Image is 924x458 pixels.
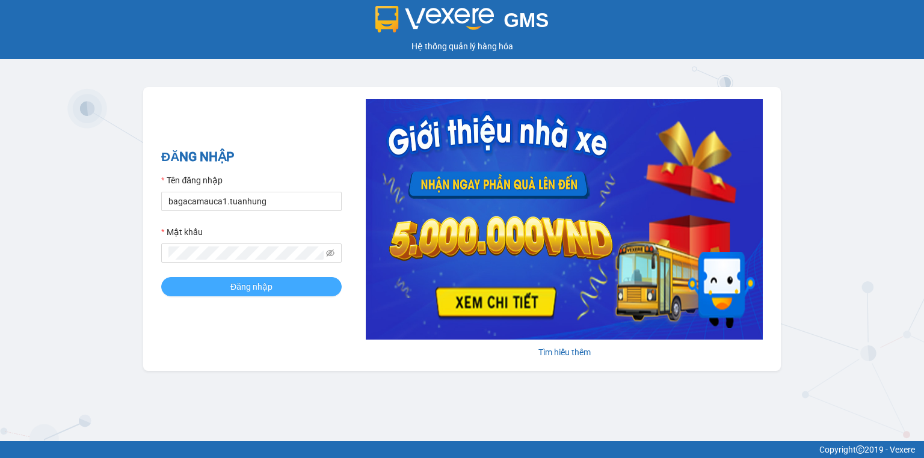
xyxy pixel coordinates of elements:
img: banner-0 [366,99,763,340]
span: eye-invisible [326,249,334,257]
h2: ĐĂNG NHẬP [161,147,342,167]
div: Copyright 2019 - Vexere [9,443,915,456]
div: Tìm hiểu thêm [366,346,763,359]
input: Mật khẩu [168,246,324,260]
span: GMS [504,9,549,31]
img: logo 2 [375,6,494,32]
div: Hệ thống quản lý hàng hóa [3,40,921,53]
span: copyright [856,445,864,454]
span: Đăng nhập [230,280,273,293]
button: Đăng nhập [161,277,342,296]
label: Tên đăng nhập [161,174,223,187]
label: Mật khẩu [161,225,203,239]
input: Tên đăng nhập [161,192,342,211]
a: GMS [375,18,549,28]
